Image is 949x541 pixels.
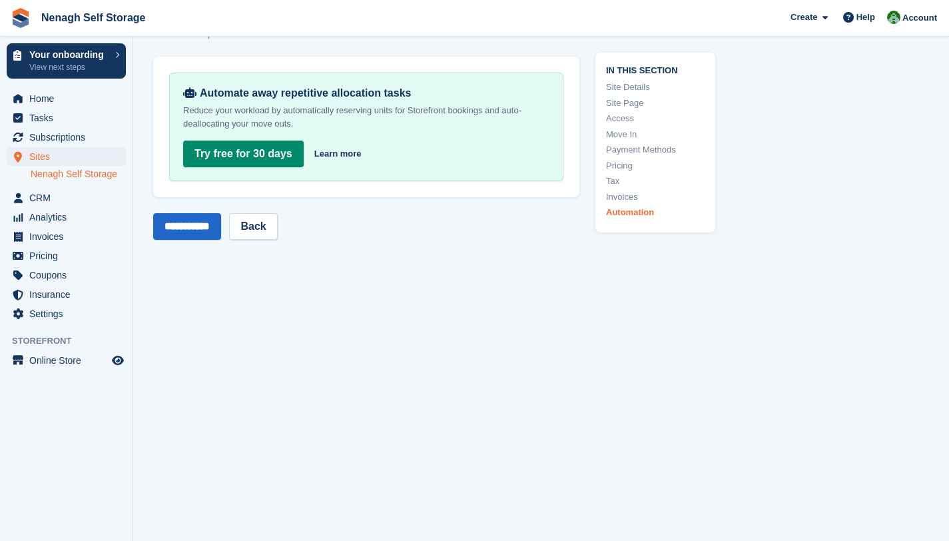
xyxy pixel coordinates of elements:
[7,147,126,166] a: menu
[856,11,875,24] span: Help
[7,266,126,284] a: menu
[29,304,109,323] span: Settings
[606,143,705,157] a: Payment Methods
[29,227,109,246] span: Invoices
[29,128,109,147] span: Subscriptions
[29,147,109,166] span: Sites
[29,266,109,284] span: Coupons
[7,43,126,79] a: Your onboarding View next steps
[791,11,817,24] span: Create
[7,208,126,227] a: menu
[7,351,126,370] a: menu
[887,11,900,24] img: Brian Comerford
[606,81,705,94] a: Site Details
[29,247,109,265] span: Pricing
[29,189,109,207] span: CRM
[606,190,705,203] a: Invoices
[902,11,937,25] span: Account
[11,8,31,28] img: stora-icon-8386f47178a22dfd0bd8f6a31ec36ba5ce8667c1dd55bd0f319d3a0aa187defe.svg
[7,109,126,127] a: menu
[606,175,705,188] a: Tax
[7,304,126,323] a: menu
[29,285,109,304] span: Insurance
[31,168,126,181] a: Nenagh Self Storage
[29,50,109,59] p: Your onboarding
[29,208,109,227] span: Analytics
[606,112,705,125] a: Access
[110,352,126,368] a: Preview store
[12,334,133,348] span: Storefront
[314,147,362,161] a: Learn more
[7,89,126,108] a: menu
[7,227,126,246] a: menu
[7,189,126,207] a: menu
[29,61,109,73] p: View next steps
[606,159,705,172] a: Pricing
[183,104,549,131] p: Reduce your workload by automatically reserving units for Storefront bookings and auto-deallocati...
[36,7,151,29] a: Nenagh Self Storage
[606,96,705,109] a: Site Page
[29,109,109,127] span: Tasks
[606,206,705,219] a: Automation
[229,213,277,240] a: Back
[29,89,109,108] span: Home
[606,127,705,141] a: Move In
[7,128,126,147] a: menu
[29,351,109,370] span: Online Store
[7,285,126,304] a: menu
[183,87,549,100] div: Automate away repetitive allocation tasks
[183,141,304,167] a: Try free for 30 days
[606,63,705,75] span: In this section
[7,247,126,265] a: menu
